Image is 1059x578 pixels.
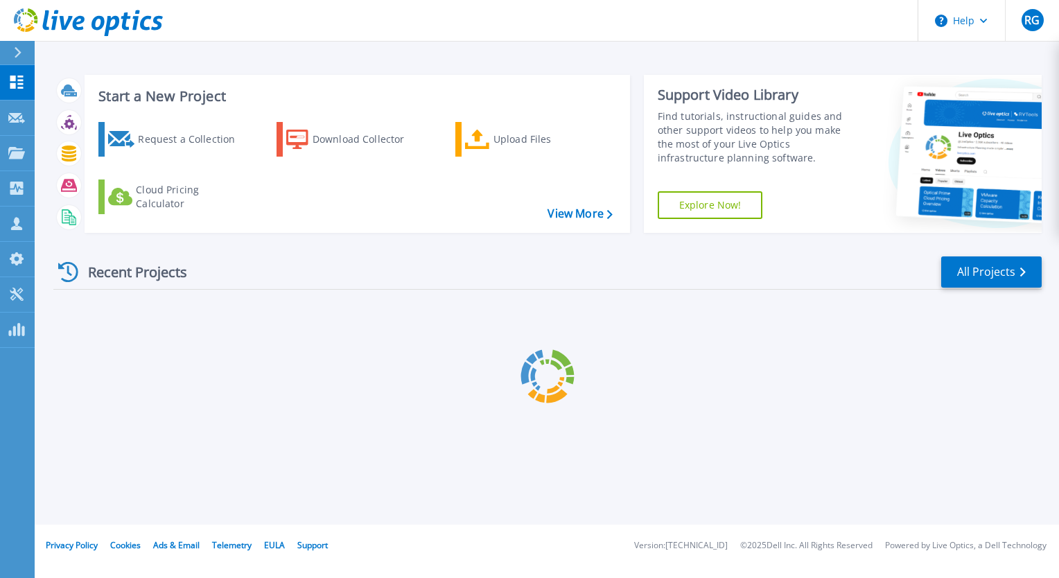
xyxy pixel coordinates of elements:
[98,89,612,104] h3: Start a New Project
[98,179,253,214] a: Cloud Pricing Calculator
[1024,15,1040,26] span: RG
[138,125,249,153] div: Request a Collection
[53,255,206,289] div: Recent Projects
[277,122,431,157] a: Download Collector
[264,539,285,551] a: EULA
[548,207,612,220] a: View More
[634,541,728,550] li: Version: [TECHNICAL_ID]
[136,183,247,211] div: Cloud Pricing Calculator
[941,256,1042,288] a: All Projects
[153,539,200,551] a: Ads & Email
[658,86,857,104] div: Support Video Library
[493,125,604,153] div: Upload Files
[212,539,252,551] a: Telemetry
[98,122,253,157] a: Request a Collection
[455,122,610,157] a: Upload Files
[110,539,141,551] a: Cookies
[885,541,1047,550] li: Powered by Live Optics, a Dell Technology
[658,110,857,165] div: Find tutorials, instructional guides and other support videos to help you make the most of your L...
[740,541,873,550] li: © 2025 Dell Inc. All Rights Reserved
[313,125,423,153] div: Download Collector
[46,539,98,551] a: Privacy Policy
[658,191,763,219] a: Explore Now!
[297,539,328,551] a: Support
